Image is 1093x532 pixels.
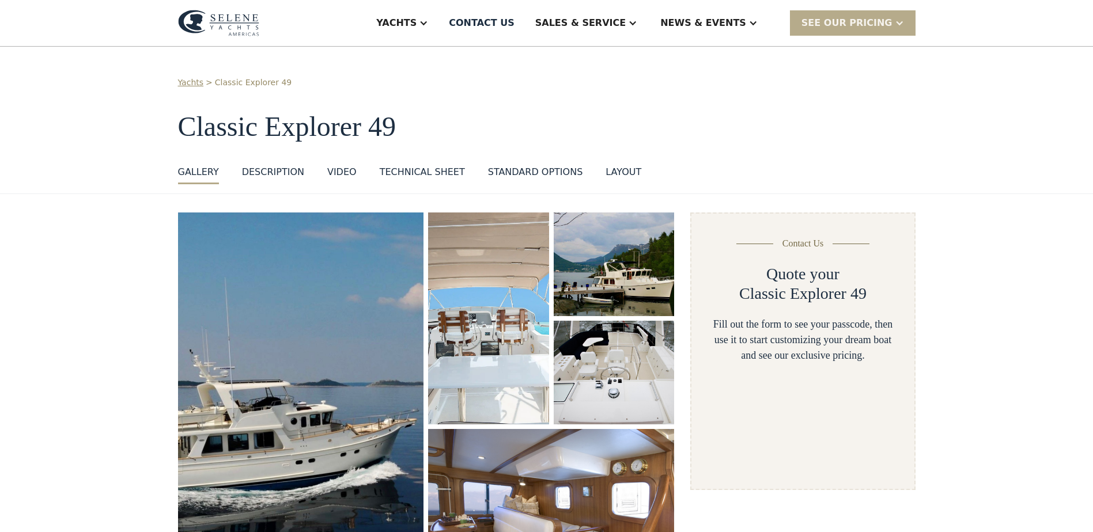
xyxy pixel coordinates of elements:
[606,165,641,179] div: layout
[554,321,675,424] img: 50 foot motor yacht
[242,165,304,179] div: DESCRIPTION
[178,10,259,36] img: logo
[206,77,213,89] div: >
[554,212,675,316] img: 50 foot motor yacht
[178,165,219,184] a: GALLERY
[554,212,675,316] a: open lightbox
[327,165,357,184] a: VIDEO
[790,10,916,35] div: SEE Our Pricing
[215,77,292,89] a: Classic Explorer 49
[327,165,357,179] div: VIDEO
[428,212,549,424] a: open lightbox
[606,165,641,184] a: layout
[739,284,867,303] h2: Classic Explorer 49
[449,16,515,30] div: Contact US
[690,212,915,490] form: Yacht Detail Page form
[488,165,583,184] a: standard options
[535,16,626,30] div: Sales & Service
[554,321,675,424] a: open lightbox
[178,112,916,142] h1: Classic Explorer 49
[488,165,583,179] div: standard options
[178,165,219,179] div: GALLERY
[710,317,895,363] div: Fill out the form to see your passcode, then use it to start customizing your dream boat and see ...
[660,16,746,30] div: News & EVENTS
[710,379,895,466] iframe: Form 0
[801,16,892,30] div: SEE Our Pricing
[380,165,465,184] a: Technical sheet
[242,165,304,184] a: DESCRIPTION
[782,237,824,250] div: Contact Us
[380,165,465,179] div: Technical sheet
[766,264,839,284] h2: Quote your
[376,16,417,30] div: Yachts
[178,77,204,89] a: Yachts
